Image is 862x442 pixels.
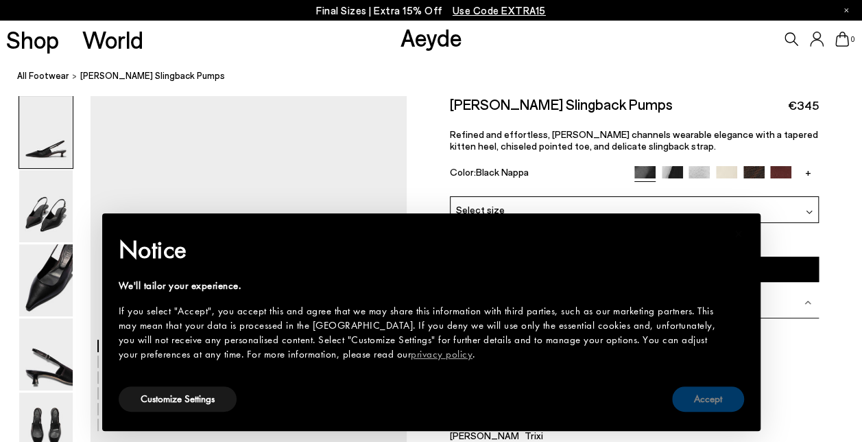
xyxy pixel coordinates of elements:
button: Close this notice [722,218,755,251]
a: Aeyde [400,23,462,51]
button: Customize Settings [119,386,237,412]
img: svg%3E [806,209,813,216]
p: Final Sizes | Extra 15% Off [316,2,546,19]
button: Accept [672,386,744,412]
div: We'll tailor your experience. [119,279,722,293]
nav: breadcrumb [17,58,862,95]
span: €345 [788,97,819,114]
div: If you select "Accept", you accept this and agree that we may share this information with third p... [119,304,722,362]
a: Shop [6,27,59,51]
span: Refined and effortless, [PERSON_NAME] channels wearable elegance with a tapered kitten heel, chis... [450,128,818,152]
h2: Notice [119,232,722,268]
span: × [734,223,743,244]
img: Catrina Slingback Pumps - Image 1 [19,96,73,168]
img: svg%3E [804,299,811,306]
span: 0 [849,36,856,43]
h2: [PERSON_NAME] Slingback Pumps [450,95,673,113]
span: [PERSON_NAME] Slingback Pumps [80,69,225,83]
span: Black Nappa [476,166,529,178]
img: Catrina Slingback Pumps - Image 2 [19,170,73,242]
a: + [798,166,819,178]
div: Color: [450,166,623,182]
span: Navigate to /collections/ss25-final-sizes [453,4,546,16]
a: 0 [835,32,849,47]
img: Catrina Slingback Pumps - Image 4 [19,318,73,391]
a: All Footwear [17,69,69,83]
img: Catrina Slingback Pumps - Image 3 [19,244,73,316]
a: privacy policy [411,347,472,361]
a: World [82,27,143,51]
